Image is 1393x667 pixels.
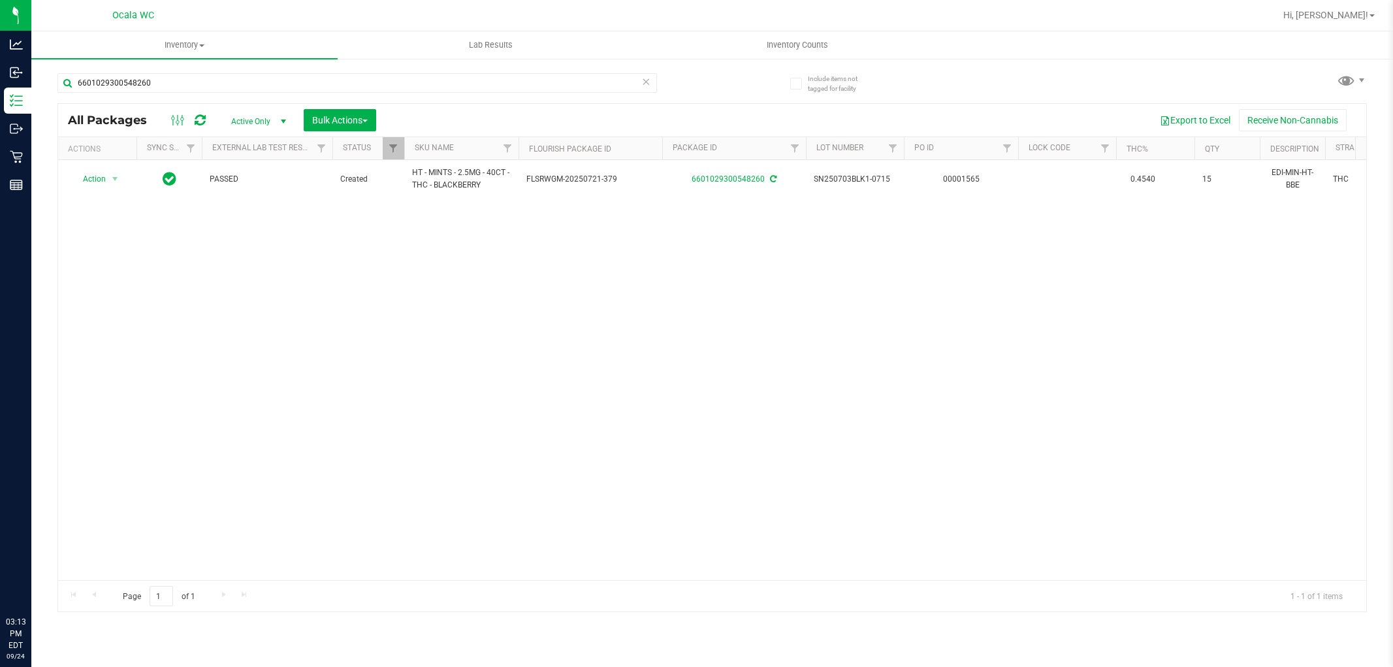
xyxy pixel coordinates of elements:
inline-svg: Retail [10,150,23,163]
inline-svg: Inbound [10,66,23,79]
a: Lock Code [1029,143,1070,152]
inline-svg: Analytics [10,38,23,51]
inline-svg: Reports [10,178,23,191]
button: Receive Non-Cannabis [1239,109,1347,131]
a: Package ID [673,143,717,152]
inline-svg: Inventory [10,94,23,107]
a: THC% [1127,144,1148,154]
span: SN250703BLK1-0715 [814,173,896,186]
span: 0.4540 [1124,170,1162,189]
a: Inventory Counts [644,31,950,59]
a: Filter [180,137,202,159]
a: External Lab Test Result [212,143,315,152]
a: Strain [1336,143,1362,152]
a: Filter [997,137,1018,159]
div: EDI-MIN-HT-BBE [1268,165,1317,193]
span: Ocala WC [112,10,154,21]
span: Clear [642,73,651,90]
span: Page of 1 [112,586,206,606]
span: PASSED [210,173,325,186]
span: Action [71,170,106,188]
a: Description [1270,144,1319,154]
button: Bulk Actions [304,109,376,131]
input: 1 [150,586,173,606]
a: Lab Results [338,31,644,59]
a: 00001565 [943,174,980,184]
a: Flourish Package ID [529,144,611,154]
span: HT - MINTS - 2.5MG - 40CT - THC - BLACKBERRY [412,167,511,191]
span: Inventory [31,39,338,51]
a: Filter [882,137,904,159]
a: Lot Number [816,143,863,152]
a: Filter [497,137,519,159]
span: In Sync [163,170,176,188]
span: 15 [1202,173,1252,186]
iframe: Resource center [13,562,52,602]
span: Inventory Counts [749,39,846,51]
span: 1 - 1 of 1 items [1280,586,1353,606]
span: select [107,170,123,188]
a: Filter [784,137,806,159]
inline-svg: Outbound [10,122,23,135]
span: All Packages [68,113,160,127]
a: Filter [311,137,332,159]
span: Bulk Actions [312,115,368,125]
a: Filter [1095,137,1116,159]
p: 03:13 PM EDT [6,616,25,651]
a: Qty [1205,144,1219,154]
a: Inventory [31,31,338,59]
a: Filter [383,137,404,159]
span: FLSRWGM-20250721-379 [526,173,654,186]
span: Lab Results [451,39,530,51]
button: Export to Excel [1151,109,1239,131]
a: Sync Status [147,143,197,152]
div: Actions [68,144,131,154]
span: Created [340,173,396,186]
span: Hi, [PERSON_NAME]! [1283,10,1368,20]
a: 6601029300548260 [692,174,765,184]
span: Sync from Compliance System [768,174,777,184]
a: SKU Name [415,143,454,152]
a: Status [343,143,371,152]
span: Include items not tagged for facility [808,74,873,93]
p: 09/24 [6,651,25,661]
a: PO ID [914,143,934,152]
input: Search Package ID, Item Name, SKU, Lot or Part Number... [57,73,657,93]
